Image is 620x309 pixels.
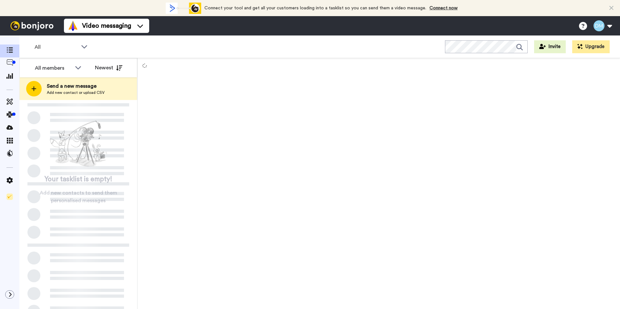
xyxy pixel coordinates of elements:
img: ready-set-action.png [46,118,111,170]
span: Add new contact or upload CSV [47,90,105,95]
img: Checklist.svg [6,194,13,200]
div: animation [166,3,201,14]
button: Upgrade [572,40,610,53]
span: Add new contacts to send them personalised messages [29,189,128,204]
span: Video messaging [82,21,131,30]
div: All members [35,64,72,72]
a: Connect now [429,6,458,10]
img: bj-logo-header-white.svg [8,21,56,30]
span: Connect your tool and get all your customers loading into a tasklist so you can send them a video... [204,6,426,10]
button: Newest [90,61,127,74]
span: Send a new message [47,82,105,90]
button: Invite [534,40,566,53]
span: All [35,43,78,51]
span: Your tasklist is empty! [45,174,112,184]
img: vm-color.svg [68,21,78,31]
